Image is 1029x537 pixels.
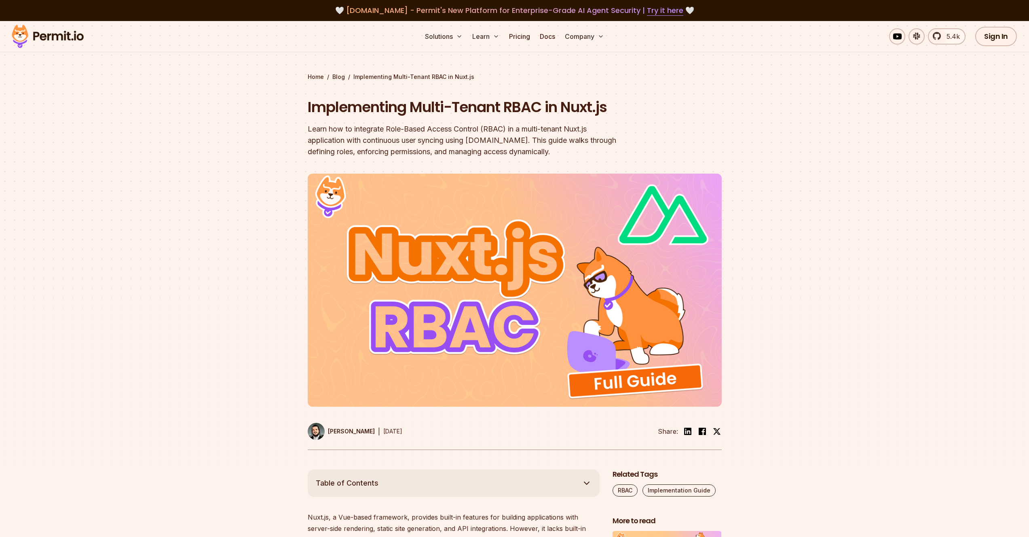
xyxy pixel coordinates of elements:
a: Sign In [975,27,1017,46]
a: Blog [332,73,345,81]
div: Learn how to integrate Role-Based Access Control (RBAC) in a multi-tenant Nuxt.js application wit... [308,123,618,157]
img: linkedin [683,427,693,436]
a: Implementation Guide [642,484,716,497]
a: Docs [537,28,558,45]
img: twitter [713,427,721,435]
img: Gabriel L. Manor [308,423,325,440]
h1: Implementing Multi-Tenant RBAC in Nuxt.js [308,97,618,117]
div: 🤍 🤍 [19,5,1010,16]
a: Home [308,73,324,81]
button: Table of Contents [308,469,600,497]
div: | [378,427,380,436]
button: Learn [469,28,503,45]
img: Implementing Multi-Tenant RBAC in Nuxt.js [308,174,722,407]
img: Permit logo [8,23,87,50]
span: 5.4k [942,32,960,41]
button: Solutions [422,28,466,45]
li: Share: [658,427,678,436]
a: Pricing [506,28,533,45]
div: / / [308,73,722,81]
a: [PERSON_NAME] [308,423,375,440]
span: Table of Contents [316,478,378,489]
time: [DATE] [383,428,402,435]
button: Company [562,28,607,45]
img: facebook [697,427,707,436]
p: [PERSON_NAME] [328,427,375,435]
h2: More to read [613,516,722,526]
span: [DOMAIN_NAME] - Permit's New Platform for Enterprise-Grade AI Agent Security | [346,5,683,15]
a: 5.4k [928,28,966,45]
a: RBAC [613,484,638,497]
a: Try it here [647,5,683,16]
h2: Related Tags [613,469,722,480]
